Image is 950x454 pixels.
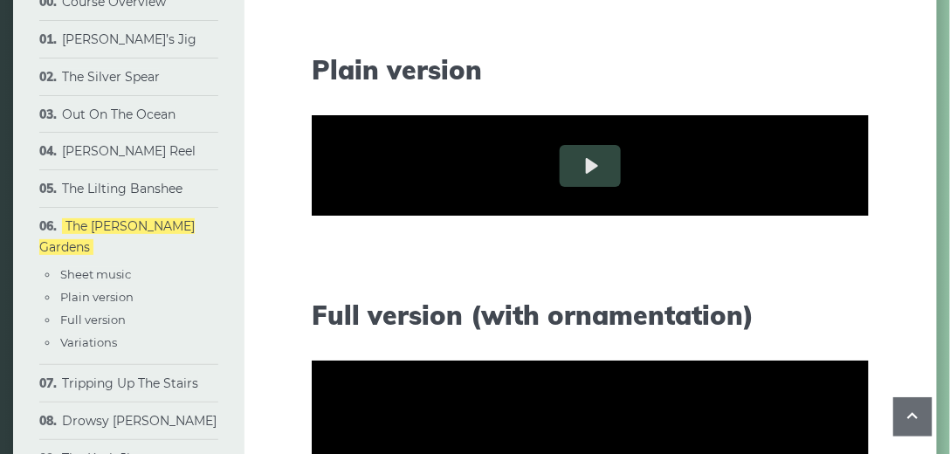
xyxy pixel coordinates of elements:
[62,181,182,196] a: The Lilting Banshee
[60,267,131,281] a: Sheet music
[60,313,126,327] a: Full version
[62,375,198,391] a: Tripping Up The Stairs
[62,31,196,47] a: [PERSON_NAME]’s Jig
[60,290,134,304] a: Plain version
[312,54,869,86] h2: Plain version
[62,143,196,159] a: [PERSON_NAME] Reel
[62,69,160,85] a: The Silver Spear
[62,413,217,429] a: Drowsy [PERSON_NAME]
[62,107,176,122] a: Out On The Ocean
[60,335,117,349] a: Variations
[39,218,195,255] a: The [PERSON_NAME] Gardens
[312,299,869,331] h2: Full version (with ornamentation)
